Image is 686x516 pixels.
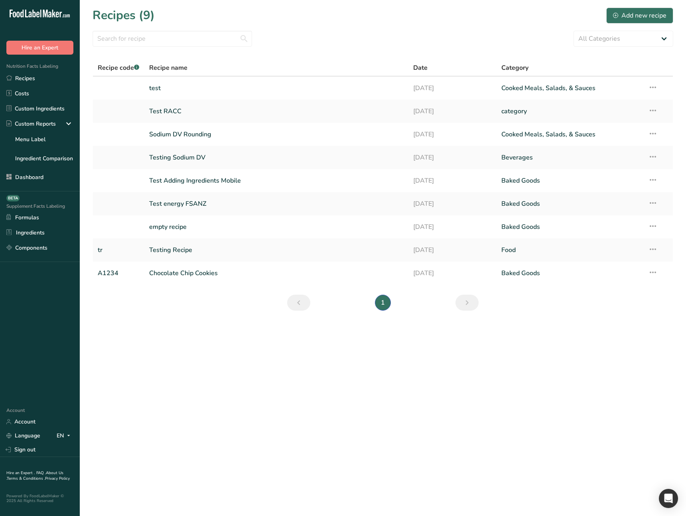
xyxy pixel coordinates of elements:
[149,219,404,235] a: empty recipe
[501,219,639,235] a: Baked Goods
[413,219,492,235] a: [DATE]
[149,195,404,212] a: Test energy FSANZ
[501,149,639,166] a: Beverages
[413,149,492,166] a: [DATE]
[149,103,404,120] a: Test RACC
[149,265,404,282] a: Chocolate Chip Cookies
[501,63,528,73] span: Category
[501,195,639,212] a: Baked Goods
[93,31,252,47] input: Search for recipe
[6,41,73,55] button: Hire an Expert
[149,242,404,258] a: Testing Recipe
[659,489,678,508] div: Open Intercom Messenger
[501,80,639,97] a: Cooked Meals, Salads, & Sauces
[287,295,310,311] a: Previous page
[501,172,639,189] a: Baked Goods
[413,195,492,212] a: [DATE]
[501,242,639,258] a: Food
[6,195,20,201] div: BETA
[413,63,428,73] span: Date
[36,470,46,476] a: FAQ .
[93,6,155,24] h1: Recipes (9)
[7,476,45,481] a: Terms & Conditions .
[606,8,673,24] button: Add new recipe
[501,103,639,120] a: category
[6,470,35,476] a: Hire an Expert .
[6,470,63,481] a: About Us .
[6,120,56,128] div: Custom Reports
[501,265,639,282] a: Baked Goods
[149,126,404,143] a: Sodium DV Rounding
[45,476,70,481] a: Privacy Policy
[455,295,479,311] a: Next page
[149,80,404,97] a: test
[98,242,140,258] a: tr
[413,172,492,189] a: [DATE]
[413,126,492,143] a: [DATE]
[57,431,73,441] div: EN
[501,126,639,143] a: Cooked Meals, Salads, & Sauces
[98,265,140,282] a: A1234
[413,242,492,258] a: [DATE]
[413,80,492,97] a: [DATE]
[413,103,492,120] a: [DATE]
[98,63,139,72] span: Recipe code
[149,63,187,73] span: Recipe name
[149,172,404,189] a: Test Adding Ingredients Mobile
[6,494,73,503] div: Powered By FoodLabelMaker © 2025 All Rights Reserved
[6,429,40,443] a: Language
[613,11,666,20] div: Add new recipe
[149,149,404,166] a: Testing Sodium DV
[413,265,492,282] a: [DATE]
